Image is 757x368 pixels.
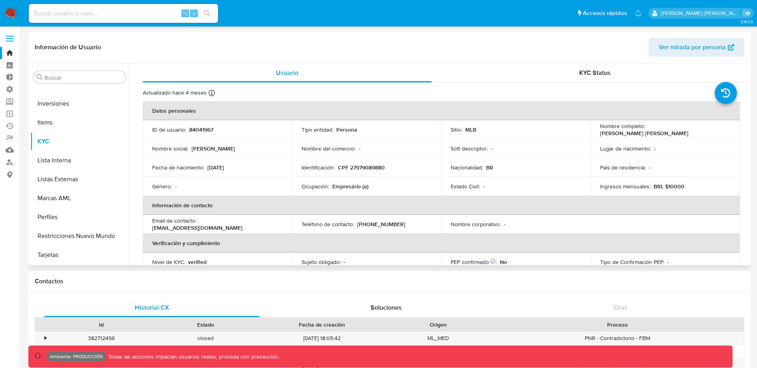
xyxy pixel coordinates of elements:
span: KYC Status [579,68,611,77]
div: Site ODR [386,345,490,358]
a: Notificaciones [635,10,641,17]
button: search-icon [199,8,215,19]
p: Teléfono de contacto : [302,221,354,228]
th: Verificación y cumplimiento [143,234,740,253]
p: Persona [336,126,357,133]
p: Email de contacto : [152,217,196,224]
button: Perfiles [30,208,129,227]
a: Salir [743,9,751,17]
p: - [344,258,345,266]
p: BRL $10000 [654,183,684,190]
p: - [491,145,492,152]
button: Buscar [37,74,43,80]
span: ⌥ [182,9,188,17]
p: - [504,221,505,228]
p: Ambiente: PRODUCCIÓN [50,355,103,358]
p: Ocupación : [302,183,329,190]
p: No [500,258,507,266]
div: [DATE] 18:05:42 [258,332,386,345]
button: Listas Externas [30,170,129,189]
button: Tarjetas [30,245,129,264]
p: Tipo de Confirmación PEP : [600,258,664,266]
div: Arrepentimiento - FBM [490,345,744,358]
p: PEP confirmado : [451,258,497,266]
p: elkin.mantilla@mercadolibre.com.co [661,9,740,17]
p: - [483,183,485,190]
div: ML_MED [386,332,490,345]
p: [DATE] [207,164,224,171]
div: closed [153,332,258,345]
th: Datos personales [143,101,740,120]
button: Items [30,113,129,132]
div: 372352382 [49,345,153,358]
span: Accesos rápidos [583,9,627,17]
div: 382712456 [49,332,153,345]
button: Inversiones [30,94,129,113]
p: [PERSON_NAME] [192,145,235,152]
p: Género : [152,183,172,190]
p: - [649,164,651,171]
h1: Información de Usuario [35,43,101,51]
p: Nivel de KYC : [152,258,185,266]
button: Ver mirada por persona [649,38,744,57]
div: Estado [159,321,252,329]
p: CPF 27979089880 [338,164,385,171]
div: closed [153,345,258,358]
button: Restricciones Nuevo Mundo [30,227,129,245]
div: PNR - Contradictorio - FBM [490,332,744,345]
p: Soft descriptor : [451,145,488,152]
p: Nacionalidad : [451,164,483,171]
p: Tipo entidad : [302,126,333,133]
p: [PERSON_NAME] [PERSON_NAME] [600,130,688,137]
p: Nombre social : [152,145,188,152]
div: Id [54,321,148,329]
div: Fecha de creación [263,321,380,329]
span: Usuario [276,68,298,77]
span: Ver mirada por persona [659,38,726,57]
p: BR [486,164,493,171]
span: s [193,9,195,17]
p: Todas las acciones impactan usuarios reales, proceda con precaución. [106,353,280,361]
p: Actualizado hace 4 meses [143,89,207,97]
p: Estado Civil : [451,183,480,190]
div: • [45,335,47,342]
span: Soluciones [371,303,402,312]
p: - [654,145,656,152]
span: Historial CX [135,303,169,312]
input: Buscar [45,74,123,81]
p: - [668,258,669,266]
p: ID de usuario : [152,126,186,133]
input: Buscar usuario o caso... [29,8,218,19]
p: Sujeto obligado : [302,258,341,266]
p: Identificación : [302,164,335,171]
p: - [175,183,177,190]
p: Lugar de nacimiento : [600,145,651,152]
button: KYC [30,132,129,151]
p: Fecha de nacimiento : [152,164,204,171]
button: Marcas AML [30,189,129,208]
p: 84041967 [189,126,213,133]
p: [PHONE_NUMBER] [357,221,405,228]
p: Nombre completo : [600,123,645,130]
p: verified [188,258,207,266]
p: - [359,145,360,152]
p: Empresário (a) [332,183,369,190]
h1: Contactos [35,277,744,285]
p: Sitio : [451,126,462,133]
div: Origen [392,321,485,329]
span: Chat [613,303,627,312]
div: Proceso [496,321,738,329]
p: Ingresos mensuales : [600,183,651,190]
div: [DATE] 08:52:03 [258,345,386,358]
p: Nombre del comercio : [302,145,356,152]
p: País de residencia : [600,164,646,171]
button: Lista Interna [30,151,129,170]
p: MLB [465,126,476,133]
p: [EMAIL_ADDRESS][DOMAIN_NAME] [152,224,242,231]
th: Información de contacto [143,196,740,215]
p: Nombre corporativo : [451,221,501,228]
